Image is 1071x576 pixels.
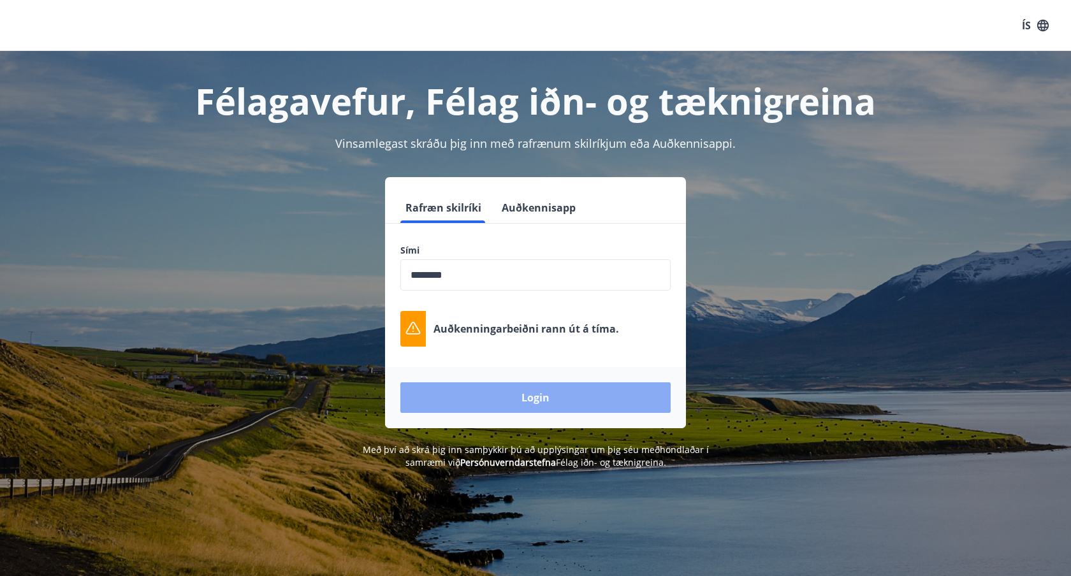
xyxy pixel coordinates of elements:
span: Vinsamlegast skráðu þig inn með rafrænum skilríkjum eða Auðkennisappi. [335,136,736,151]
h1: Félagavefur, Félag iðn- og tæknigreina [92,76,979,125]
p: Auðkenningarbeiðni rann út á tíma. [433,322,619,336]
span: Með því að skrá þig inn samþykkir þú að upplýsingar um þig séu meðhöndlaðar í samræmi við Félag i... [363,443,709,468]
button: Login [400,382,671,413]
label: Sími [400,244,671,257]
button: Rafræn skilríki [400,192,486,223]
a: Persónuverndarstefna [460,456,556,468]
button: Auðkennisapp [497,192,581,223]
button: ÍS [1015,14,1056,37]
